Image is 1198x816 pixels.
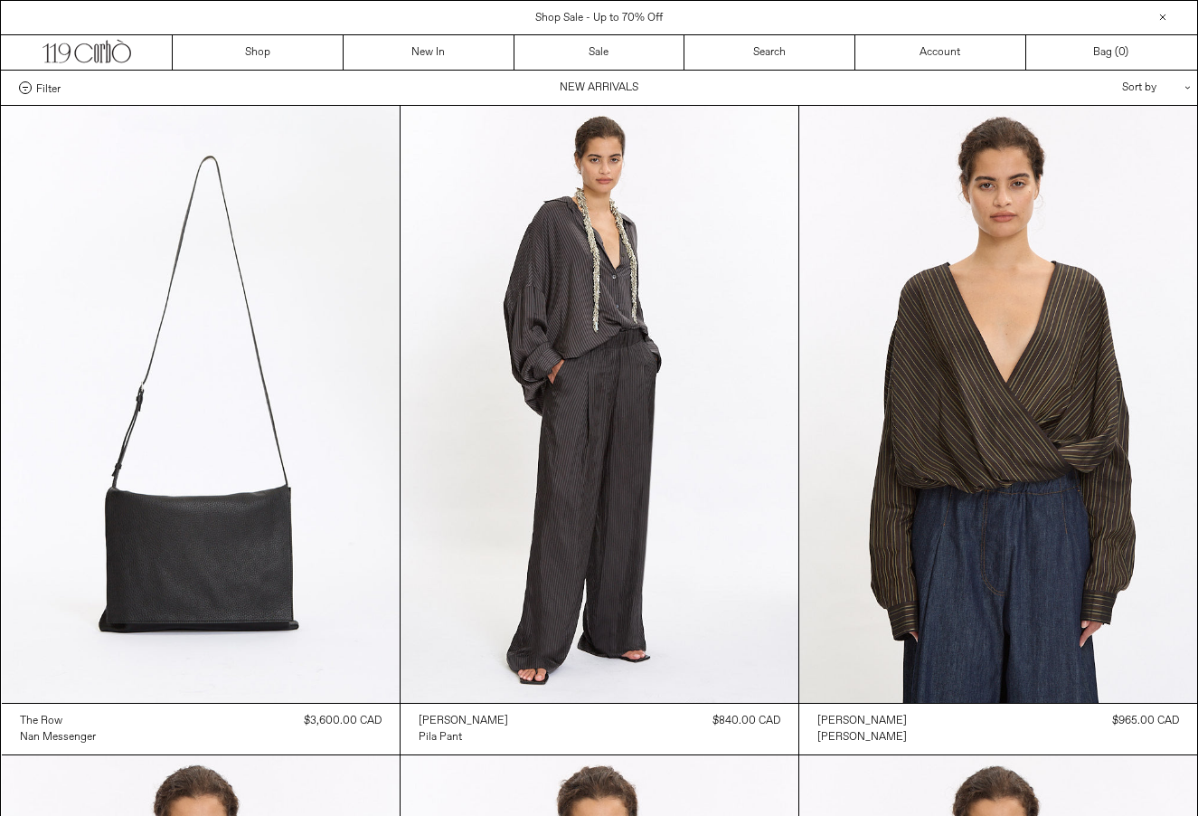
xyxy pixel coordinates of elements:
[514,35,685,70] a: Sale
[712,713,780,729] div: $840.00 CAD
[344,35,514,70] a: New In
[20,714,62,729] div: The Row
[2,106,400,703] img: The Row Nan Messenger Bag
[684,35,855,70] a: Search
[1112,713,1179,729] div: $965.00 CAD
[36,81,61,94] span: Filter
[304,713,382,729] div: $3,600.00 CAD
[799,106,1197,703] img: Dries Van Noten Camiel Shirt
[1016,71,1179,105] div: Sort by
[1118,45,1125,60] span: 0
[817,729,907,745] a: [PERSON_NAME]
[419,730,462,745] div: Pila Pant
[817,713,907,729] a: [PERSON_NAME]
[419,729,508,745] a: Pila Pant
[1118,44,1128,61] span: )
[1026,35,1197,70] a: Bag ()
[20,713,96,729] a: The Row
[535,11,663,25] a: Shop Sale - Up to 70% Off
[419,714,508,729] div: [PERSON_NAME]
[173,35,344,70] a: Shop
[20,730,96,745] div: Nan Messenger
[20,729,96,745] a: Nan Messenger
[817,730,907,745] div: [PERSON_NAME]
[817,714,907,729] div: [PERSON_NAME]
[401,106,798,703] img: Dries Van Noten Pila Pants
[855,35,1026,70] a: Account
[419,713,508,729] a: [PERSON_NAME]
